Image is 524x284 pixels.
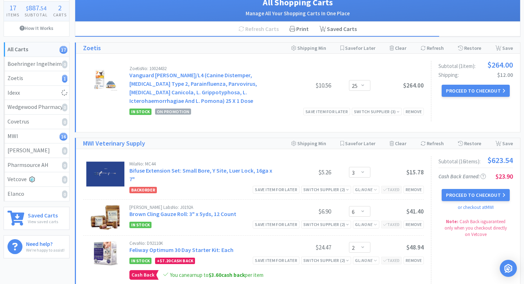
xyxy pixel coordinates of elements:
div: Subtotal ( 16 item s ): [438,156,513,164]
div: . [22,4,51,11]
div: Refresh [421,43,444,53]
a: MWI16 [4,129,69,144]
span: 2 [58,3,62,12]
span: Taxed [383,187,400,192]
span: $264.00 [487,61,513,69]
span: Cash Back Earned : [438,173,486,180]
a: Wedgewood Pharmacy0 [4,100,69,115]
div: Zoetis [7,74,66,83]
i: 0 [62,176,67,184]
div: Shipping Min [291,43,326,53]
a: Zoetis [83,43,101,53]
div: [PERSON_NAME] [7,146,66,155]
span: $12.00 [497,72,513,78]
div: Save item for later [253,186,299,193]
div: Mila No: MC44 [129,162,278,166]
i: 16 [60,133,67,141]
div: Switch Supplier ( 2 ) [303,257,349,264]
div: Save [495,43,513,53]
span: Save for Later [345,45,375,51]
div: Clear [390,43,406,53]
a: Feliway Optimum 30 Day Starter Kit: Each [129,246,233,253]
h4: Subtotal [22,11,51,18]
div: Refresh Carts [233,22,284,37]
div: Ceva No: D92110K [129,241,278,246]
div: $10.56 [278,81,331,90]
img: 99f8aa9101a04833ae7232b0c4eb6d25_448123.png [93,241,118,266]
div: Subtotal ( 1 item ): [438,61,513,69]
a: or checkout at MWI [458,204,494,210]
a: Saved CartsView saved carts [4,207,70,230]
div: Save item for later [253,257,299,264]
div: Switch Supplier ( 3 ) [354,108,400,115]
div: Print [284,22,314,37]
a: Bifuse Extension Set: Small Bore, Y Site, Luer Lock, 16ga x 7" [129,167,272,183]
div: Restore [458,43,481,53]
span: In Stock [129,109,151,115]
span: $623.54 [487,156,513,164]
h4: Items [4,11,22,18]
div: Pharmsource AH [7,161,66,170]
i: 17 [60,46,67,54]
span: $48.94 [406,243,424,251]
span: $15.78 [406,168,424,176]
div: [PERSON_NAME] Labs No: J0192A [129,205,278,210]
div: Boehringer Ingelheim [7,59,66,69]
i: None [361,258,373,263]
span: Save for Later [345,140,375,147]
div: Zoetis No: 10024432 [129,66,278,71]
span: $41.40 [406,207,424,215]
div: Vetcove [7,175,66,184]
img: 32b5206ccbd34c8dadfc95a2245b70fe_12808.png [86,162,124,186]
a: Vanguard [PERSON_NAME]/L4 (Canine Distemper, [MEDICAL_DATA] Type 2, Parainfluenza, Parvovirus, [M... [129,72,257,104]
span: $264.00 [403,81,424,89]
a: All Carts17 [4,42,69,57]
div: Remove [404,108,424,115]
button: Proceed to Checkout [442,189,509,201]
p: We're happy to assist! [26,247,65,253]
span: In Stock [129,258,151,264]
span: $3.60 [209,272,221,278]
div: Restore [458,138,481,149]
div: Remove [404,257,424,264]
span: GL: [355,258,377,263]
span: Taxed [383,222,400,227]
span: $ [26,5,29,12]
div: Remove [404,221,424,228]
a: Zoetis1 [4,71,69,86]
div: Covetrus [7,117,66,126]
a: Idexx [4,86,69,100]
img: 242976692c4341f6aedac764817cc72f_454595.png [93,66,118,91]
div: Clear [390,138,406,149]
div: Shipping Min [291,138,326,149]
i: 0 [62,190,67,198]
div: + Cash Back [155,258,195,264]
a: Boehringer Ingelheim0 [4,57,69,72]
span: Cash Back is guaranteed only when you checkout directly on Vetcove [445,219,507,237]
strong: Note: [446,219,458,225]
span: On Promotion [155,109,191,115]
h2: Manage All Your Shopping Carts In One Place [82,9,513,18]
div: Remove [404,186,424,193]
div: Refresh [421,138,444,149]
div: Switch Supplier ( 2 ) [303,221,349,228]
span: $23.90 [495,172,513,180]
span: $7.20 [160,258,170,263]
div: Elanco [7,189,66,199]
a: Pharmsource AH0 [4,158,69,173]
a: Saved Carts [314,22,362,37]
div: $5.26 [278,168,331,177]
div: Save [495,138,513,149]
i: 0 [62,104,67,111]
div: Idexx [7,88,66,98]
a: Covetrus0 [4,115,69,129]
a: Elanco0 [4,187,69,201]
a: Vetcove0 [4,172,69,187]
h4: Carts [50,11,69,18]
i: None [361,222,373,227]
i: 0 [62,162,67,169]
span: Backorder [129,187,157,193]
a: MWI Veterinary Supply [83,138,145,149]
h6: Need help? [26,239,65,247]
